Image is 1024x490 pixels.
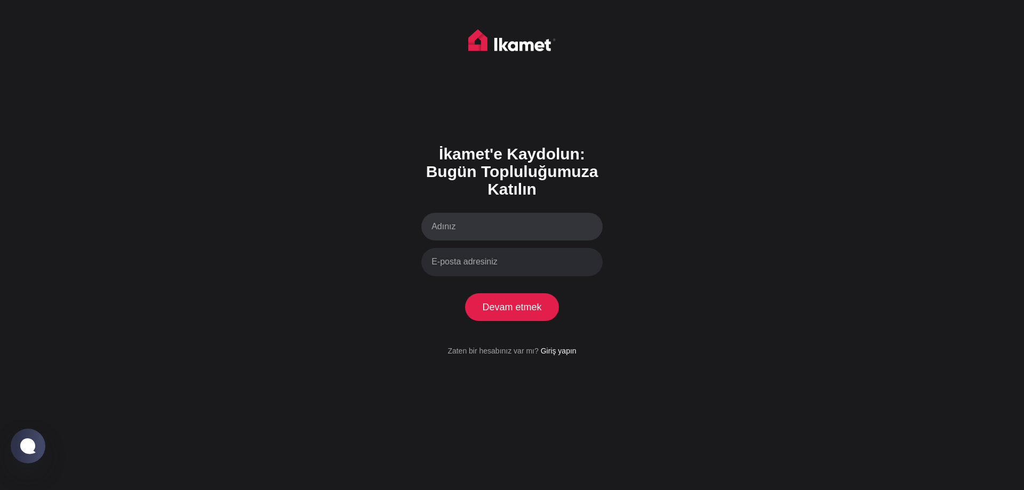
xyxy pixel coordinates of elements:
a: Giriş yapın [541,347,577,355]
font: Devam etmek [482,302,541,312]
button: Devam etmek [465,293,559,321]
font: İkamet'e Kaydolun: Bugün Topluluğumuza Katılın [426,145,598,198]
input: Adınız [421,213,603,241]
font: Zaten bir hesabınız var mı? [447,347,538,355]
img: İkamet evi [468,29,556,56]
input: E-posta adresiniz [421,248,603,276]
